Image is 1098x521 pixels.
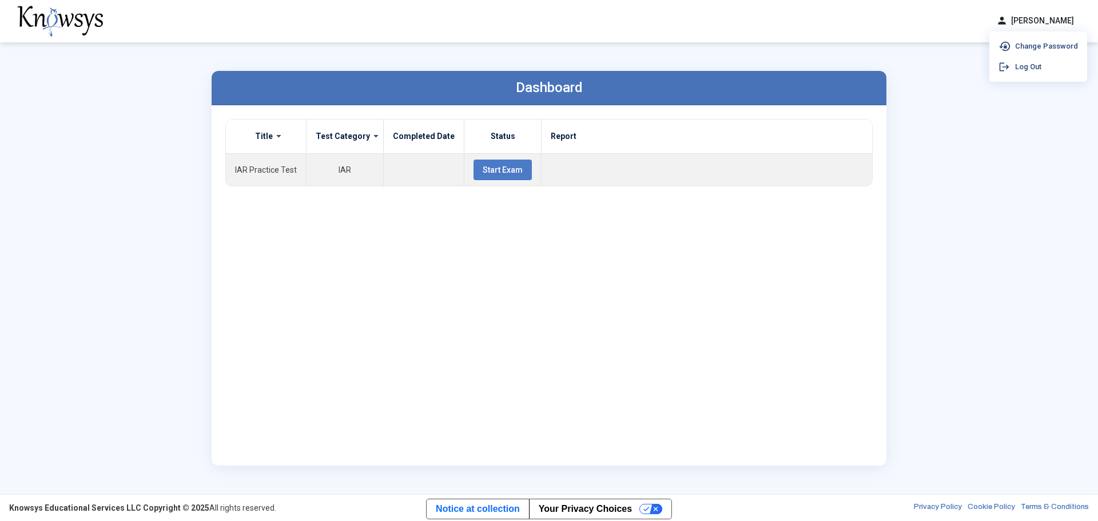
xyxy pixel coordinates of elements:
[998,61,1012,73] span: logout
[914,502,962,514] a: Privacy Policy
[998,40,1012,53] span: lock_reset
[427,499,529,519] a: Notice at collection
[9,503,209,512] strong: Knowsys Educational Services LLC Copyright © 2025
[474,160,532,180] button: Start Exam
[255,131,273,141] label: Title
[1015,62,1041,71] span: Log Out
[393,131,455,141] label: Completed Date
[226,153,307,186] td: IAR Practice Test
[968,502,1015,514] a: Cookie Policy
[529,499,671,519] button: Your Privacy Choices
[516,79,583,96] label: Dashboard
[1021,502,1089,514] a: Terms & Conditions
[307,153,384,186] td: IAR
[464,120,542,154] th: Status
[316,131,370,141] label: Test Category
[542,120,873,154] th: Report
[17,6,103,37] img: knowsys-logo.png
[989,31,1087,82] ul: person[PERSON_NAME]
[989,11,1081,30] button: person[PERSON_NAME]
[1015,42,1078,51] span: Change Password
[996,15,1008,27] span: person
[483,165,523,174] span: Start Exam
[9,502,276,514] div: All rights reserved.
